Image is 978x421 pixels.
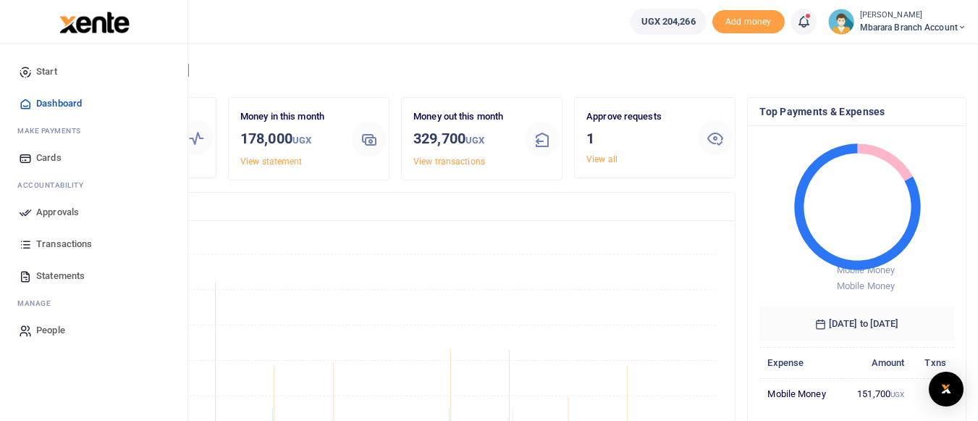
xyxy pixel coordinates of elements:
[36,323,65,338] span: People
[240,128,340,151] h3: 178,000
[58,16,130,27] a: logo-small logo-large logo-large
[586,154,617,164] a: View all
[759,307,954,341] h6: [DATE] to [DATE]
[712,15,785,26] a: Add money
[12,292,176,314] li: M
[240,157,302,167] a: View statement
[28,180,83,191] span: countability
[12,56,176,88] a: Start
[25,298,51,309] span: anage
[36,269,85,283] span: Statements
[912,378,954,409] td: 1
[12,174,176,196] li: Ac
[759,104,954,120] h4: Top Payments & Expenses
[12,260,176,292] a: Statements
[828,9,854,35] img: profile-user
[12,196,176,228] a: Approvals
[413,109,513,125] p: Money out this month
[36,205,79,220] span: Approvals
[55,62,966,78] h4: Hello [PERSON_NAME]
[860,9,966,22] small: [PERSON_NAME]
[12,120,176,142] li: M
[240,109,340,125] p: Money in this month
[59,12,130,33] img: logo-large
[712,10,785,34] li: Toup your wallet
[912,347,954,378] th: Txns
[828,9,966,35] a: profile-user [PERSON_NAME] Mbarara Branch account
[36,151,62,165] span: Cards
[413,128,513,151] h3: 329,700
[465,135,484,146] small: UGX
[625,9,712,35] li: Wallet ballance
[837,264,895,275] span: Mobile Money
[413,157,485,167] a: View transactions
[890,391,904,399] small: UGX
[36,64,57,79] span: Start
[837,280,895,291] span: Mobile Money
[631,9,707,35] a: UGX 204,266
[759,378,842,409] td: Mobile Money
[759,347,842,378] th: Expense
[12,314,176,346] a: People
[860,21,966,34] span: Mbarara Branch account
[25,125,81,136] span: ake Payments
[12,228,176,260] a: Transactions
[36,237,92,251] span: Transactions
[586,128,686,149] h3: 1
[12,142,176,174] a: Cards
[36,96,82,111] span: Dashboard
[712,10,785,34] span: Add money
[929,372,964,407] div: Open Intercom Messenger
[292,135,311,146] small: UGX
[641,14,696,29] span: UGX 204,266
[842,347,912,378] th: Amount
[842,378,912,409] td: 151,700
[12,88,176,120] a: Dashboard
[67,199,723,214] h4: Transactions Overview
[586,109,686,125] p: Approve requests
